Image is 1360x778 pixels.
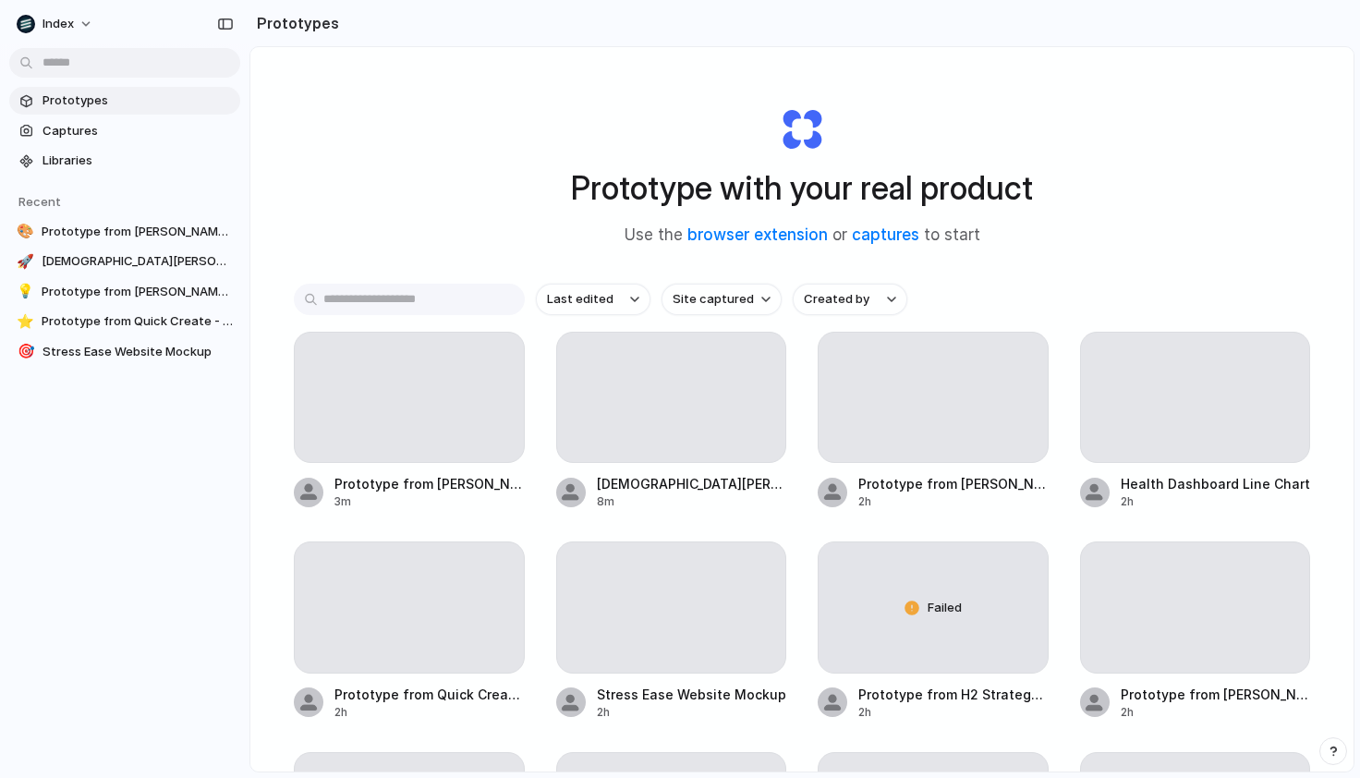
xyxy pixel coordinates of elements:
div: 2h [858,704,1049,721]
a: Libraries [9,147,240,175]
button: Index [9,9,103,39]
a: 🚀[DEMOGRAPHIC_DATA][PERSON_NAME] Page Layout [9,248,240,275]
a: 🎯Stress Ease Website Mockup [9,338,240,366]
span: Prototype from Quick Create - Canva [42,312,233,331]
a: Health Dashboard Line Chart2h [1080,332,1311,510]
a: Prototype from [PERSON_NAME]'s Sporting Goods - National Sneaker Day2h [1080,541,1311,720]
span: Stress Ease Website Mockup [42,343,233,361]
a: Stress Ease Website Mockup2h [556,541,787,720]
div: 💡 [17,283,34,301]
div: ⭐ [17,312,34,331]
span: Recent [18,194,61,209]
div: 8m [597,493,787,510]
div: 🎯 [17,343,35,361]
a: Prototype from [PERSON_NAME] Statcast & Pitching Details3m [294,332,525,510]
a: Prototype from [PERSON_NAME] Headings2h [818,332,1049,510]
span: Prototype from [PERSON_NAME] Statcast & Pitching Details [334,474,525,493]
span: Captures [42,122,233,140]
a: browser extension [687,225,828,244]
span: [DEMOGRAPHIC_DATA][PERSON_NAME] Page Layout [42,252,233,271]
a: Prototype from Quick Create - Canva2h [294,541,525,720]
span: Created by [804,290,869,309]
a: 🎨Prototype from [PERSON_NAME] Statcast & Pitching Details [9,218,240,246]
span: Prototype from [PERSON_NAME] Headings [858,474,1049,493]
div: 3m [334,493,525,510]
span: Failed [928,599,962,617]
a: Prototypes [9,87,240,115]
div: 2h [597,704,787,721]
div: 🚀 [17,252,34,271]
span: Prototypes [42,91,233,110]
a: FailedPrototype from H2 Strategy - Presentation2h [818,541,1049,720]
span: Use the or to start [625,224,980,248]
div: 2h [1121,493,1311,510]
span: Last edited [547,290,613,309]
a: ⭐Prototype from Quick Create - Canva [9,308,240,335]
button: Created by [793,284,907,315]
button: Site captured [662,284,782,315]
span: Index [42,15,74,33]
a: [DEMOGRAPHIC_DATA][PERSON_NAME] Page Layout8m [556,332,787,510]
div: 2h [858,493,1049,510]
div: 2h [1121,704,1311,721]
button: Last edited [536,284,650,315]
div: 2h [334,704,525,721]
h1: Prototype with your real product [571,164,1033,213]
span: Prototype from [PERSON_NAME] Headings [42,283,233,301]
span: [DEMOGRAPHIC_DATA][PERSON_NAME] Page Layout [597,474,787,493]
a: Captures [9,117,240,145]
span: Prototype from [PERSON_NAME] Statcast & Pitching Details [42,223,233,241]
span: Stress Ease Website Mockup [597,685,787,704]
span: Prototype from H2 Strategy - Presentation [858,685,1049,704]
div: 🎨 [17,223,34,241]
span: Health Dashboard Line Chart [1121,474,1311,493]
span: Prototype from [PERSON_NAME]'s Sporting Goods - National Sneaker Day [1121,685,1311,704]
span: Libraries [42,152,233,170]
a: 💡Prototype from [PERSON_NAME] Headings [9,278,240,306]
a: captures [852,225,919,244]
h2: Prototypes [249,12,339,34]
span: Site captured [673,290,754,309]
span: Prototype from Quick Create - Canva [334,685,525,704]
